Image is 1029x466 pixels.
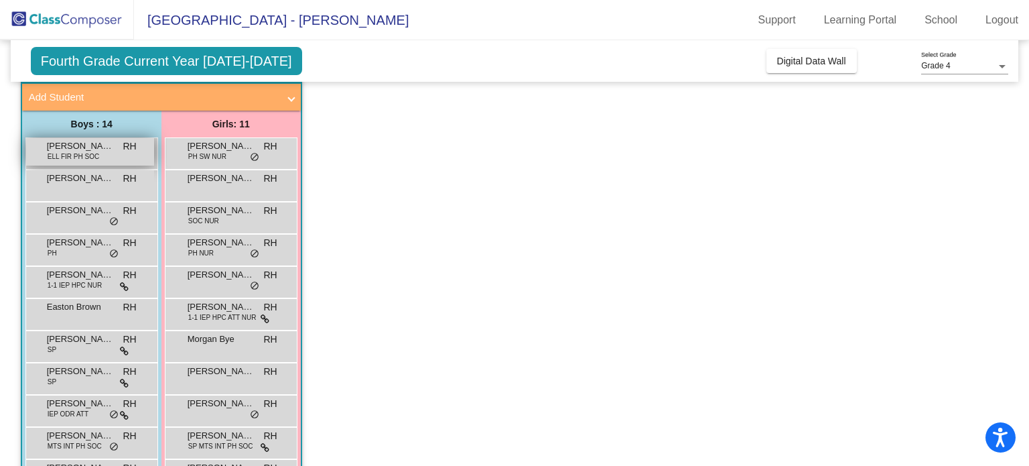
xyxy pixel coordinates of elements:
[22,111,161,137] div: Boys : 14
[123,204,136,218] span: RH
[975,9,1029,31] a: Logout
[161,111,301,137] div: Girls: 11
[188,268,255,282] span: [PERSON_NAME]
[22,84,301,111] mat-expansion-panel-header: Add Student
[47,397,114,410] span: [PERSON_NAME]
[748,9,807,31] a: Support
[123,139,136,154] span: RH
[188,204,255,217] span: [PERSON_NAME]
[263,429,277,443] span: RH
[263,397,277,411] span: RH
[48,377,56,387] span: SP
[47,333,114,346] span: [PERSON_NAME]
[263,139,277,154] span: RH
[813,9,908,31] a: Learning Portal
[123,333,136,347] span: RH
[123,429,136,443] span: RH
[188,365,255,378] span: [PERSON_NAME]
[123,236,136,250] span: RH
[914,9,968,31] a: School
[47,204,114,217] span: [PERSON_NAME]
[109,217,119,227] span: do_not_disturb_alt
[29,90,278,105] mat-panel-title: Add Student
[263,268,277,282] span: RH
[47,268,114,282] span: [PERSON_NAME]
[47,139,114,153] span: [PERSON_NAME]
[921,61,950,70] span: Grade 4
[250,249,259,259] span: do_not_disturb_alt
[123,365,136,379] span: RH
[766,49,857,73] button: Digital Data Wall
[109,442,119,453] span: do_not_disturb_alt
[123,268,136,282] span: RH
[47,429,114,443] span: [PERSON_NAME]
[109,410,119,420] span: do_not_disturb_alt
[188,236,255,249] span: [PERSON_NAME]
[48,152,99,162] span: ELL FIR PH SOC
[188,172,255,185] span: [PERSON_NAME]
[250,410,259,420] span: do_not_disturb_alt
[48,248,57,258] span: PH
[47,365,114,378] span: [PERSON_NAME]
[47,236,114,249] span: [PERSON_NAME]
[188,429,255,443] span: [PERSON_NAME]
[188,248,214,258] span: PH NUR
[48,345,56,355] span: SP
[48,280,102,290] span: 1-1 IEP HPC NUR
[250,152,259,163] span: do_not_disturb_alt
[188,300,255,314] span: [PERSON_NAME]
[188,312,257,323] span: 1-1 IEP HPC ATT NUR
[188,152,226,162] span: PH SW NUR
[47,300,114,314] span: Easton Brown
[188,397,255,410] span: [PERSON_NAME]
[263,365,277,379] span: RH
[188,441,253,451] span: SP MTS INT PH SOC
[123,172,136,186] span: RH
[263,333,277,347] span: RH
[47,172,114,185] span: [PERSON_NAME]
[188,139,255,153] span: [PERSON_NAME]
[134,9,409,31] span: [GEOGRAPHIC_DATA] - [PERSON_NAME]
[263,172,277,186] span: RH
[123,397,136,411] span: RH
[263,300,277,314] span: RH
[48,409,88,419] span: IEP ODR ATT
[263,204,277,218] span: RH
[188,216,219,226] span: SOC NUR
[250,281,259,292] span: do_not_disturb_alt
[777,56,846,66] span: Digital Data Wall
[188,333,255,346] span: Morgan Bye
[109,249,119,259] span: do_not_disturb_alt
[123,300,136,314] span: RH
[31,47,302,75] span: Fourth Grade Current Year [DATE]-[DATE]
[48,441,102,451] span: MTS INT PH SOC
[263,236,277,250] span: RH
